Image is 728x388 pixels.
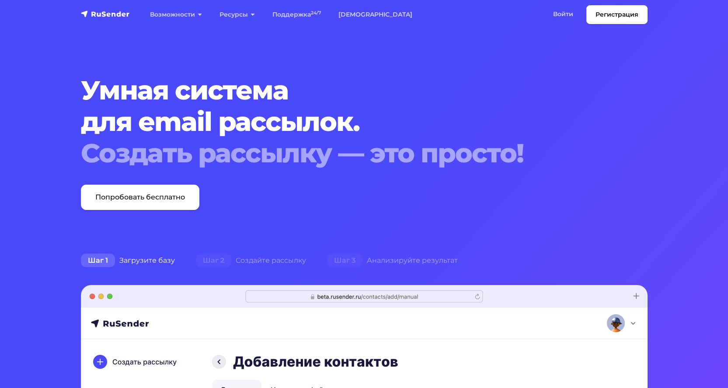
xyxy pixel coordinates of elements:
[81,75,599,169] h1: Умная система для email рассылок.
[211,6,264,24] a: Ресурсы
[311,10,321,16] sup: 24/7
[327,254,362,268] span: Шаг 3
[81,10,130,18] img: RuSender
[317,252,468,269] div: Анализируйте результат
[264,6,330,24] a: Поддержка24/7
[196,254,231,268] span: Шаг 2
[81,137,599,169] div: Создать рассылку — это просто!
[70,252,185,269] div: Загрузите базу
[81,254,115,268] span: Шаг 1
[330,6,421,24] a: [DEMOGRAPHIC_DATA]
[544,5,582,23] a: Войти
[141,6,211,24] a: Возможности
[586,5,648,24] a: Регистрация
[185,252,317,269] div: Создайте рассылку
[81,185,199,210] a: Попробовать бесплатно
